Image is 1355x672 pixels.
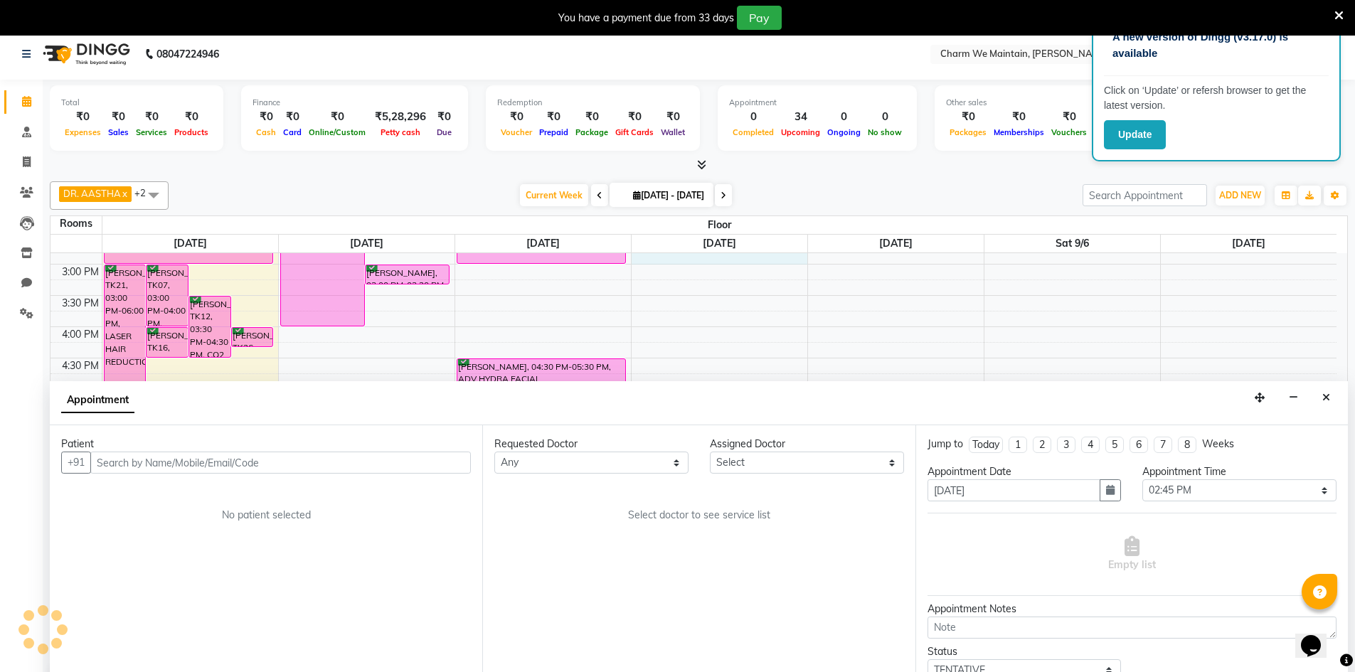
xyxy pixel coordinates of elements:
div: Requested Doctor [494,437,689,452]
button: Close [1316,387,1337,409]
button: +91 [61,452,91,474]
div: 4:00 PM [59,327,102,342]
input: Search by Name/Mobile/Email/Code [90,452,471,474]
div: [PERSON_NAME], TK26, 04:00 PM-04:20 PM, BASIC GLUTA [232,328,273,346]
span: Packages [946,127,990,137]
a: September 3, 2025 [524,235,563,252]
span: DR. AASTHA [63,188,121,199]
div: ₹0 [305,109,369,125]
div: ₹0 [612,109,657,125]
li: 2 [1033,437,1051,453]
div: 4:30 PM [59,358,102,373]
div: Finance [253,97,457,109]
iframe: chat widget [1295,615,1341,658]
a: September 4, 2025 [700,235,739,252]
img: logo [36,34,134,74]
a: x [121,188,127,199]
div: ₹0 [1048,109,1090,125]
a: September 6, 2025 [1053,235,1092,252]
input: yyyy-mm-dd [928,479,1101,501]
span: [DATE] - [DATE] [629,190,708,201]
span: Floor [102,216,1337,234]
div: ₹0 [171,109,212,125]
div: [PERSON_NAME], 04:30 PM-05:30 PM, ADV HYDRA FACIAL [457,359,626,420]
li: 5 [1105,437,1124,453]
div: ₹0 [253,109,280,125]
span: Memberships [990,127,1048,137]
b: 08047224946 [156,34,219,74]
span: Online/Custom [305,127,369,137]
div: ₹5,28,296 [369,109,432,125]
div: 0 [864,109,905,125]
a: September 1, 2025 [171,235,210,252]
div: ₹0 [536,109,572,125]
div: Appointment Date [928,464,1122,479]
span: Current Week [520,184,588,206]
input: Search Appointment [1083,184,1207,206]
div: Patient [61,437,471,452]
li: 3 [1057,437,1075,453]
div: ₹0 [132,109,171,125]
span: Prepaid [536,127,572,137]
div: ₹0 [497,109,536,125]
div: [PERSON_NAME], TK12, 03:30 PM-04:30 PM, CO2 FRACTIONAL LASER [189,297,230,357]
div: 0 [824,109,864,125]
div: [PERSON_NAME], 03:00 PM-03:20 PM, CLASSIC GLUTA [366,265,449,284]
div: ₹0 [105,109,132,125]
span: Completed [729,127,777,137]
span: Appointment [61,388,134,413]
span: Services [132,127,171,137]
a: September 7, 2025 [1229,235,1268,252]
span: Gift Cards [612,127,657,137]
li: 8 [1178,437,1196,453]
button: Pay [737,6,782,30]
span: Wallet [657,127,689,137]
div: ₹0 [572,109,612,125]
span: Petty cash [377,127,424,137]
p: A new version of Dingg (v3.17.0) is available [1112,29,1320,61]
div: 3:30 PM [59,296,102,311]
span: Vouchers [1048,127,1090,137]
a: September 2, 2025 [347,235,386,252]
div: ₹0 [61,109,105,125]
div: You have a payment due from 33 days [558,11,734,26]
div: 3:00 PM [59,265,102,279]
div: Status [928,644,1122,659]
div: ₹0 [990,109,1048,125]
div: Other sales [946,97,1176,109]
button: ADD NEW [1216,186,1265,206]
div: Redemption [497,97,689,109]
span: ADD NEW [1219,190,1261,201]
li: 6 [1130,437,1148,453]
span: Upcoming [777,127,824,137]
div: No patient selected [95,508,437,523]
div: [PERSON_NAME], TK07, 03:00 PM-04:00 PM, LASER HAIR REDUCTION [147,265,188,326]
div: ₹0 [280,109,305,125]
span: +2 [134,187,156,198]
span: Ongoing [824,127,864,137]
li: 1 [1009,437,1027,453]
span: Package [572,127,612,137]
span: Cash [253,127,280,137]
span: No show [864,127,905,137]
div: ₹0 [432,109,457,125]
div: ₹0 [1090,109,1131,125]
div: Appointment Time [1142,464,1337,479]
span: Card [280,127,305,137]
button: Update [1104,120,1166,149]
span: Empty list [1108,536,1156,572]
span: Prepaids [1090,127,1131,137]
div: Jump to [928,437,963,452]
div: [PERSON_NAME], TK16, 04:00 PM-04:30 PM, CLASSIC GLUTA [147,328,188,357]
span: Due [433,127,455,137]
li: 7 [1154,437,1172,453]
span: Sales [105,127,132,137]
div: 0 [729,109,777,125]
a: September 5, 2025 [876,235,915,252]
div: 34 [777,109,824,125]
div: Assigned Doctor [710,437,904,452]
div: ₹0 [657,109,689,125]
div: Weeks [1202,437,1234,452]
span: Voucher [497,127,536,137]
div: ₹0 [946,109,990,125]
